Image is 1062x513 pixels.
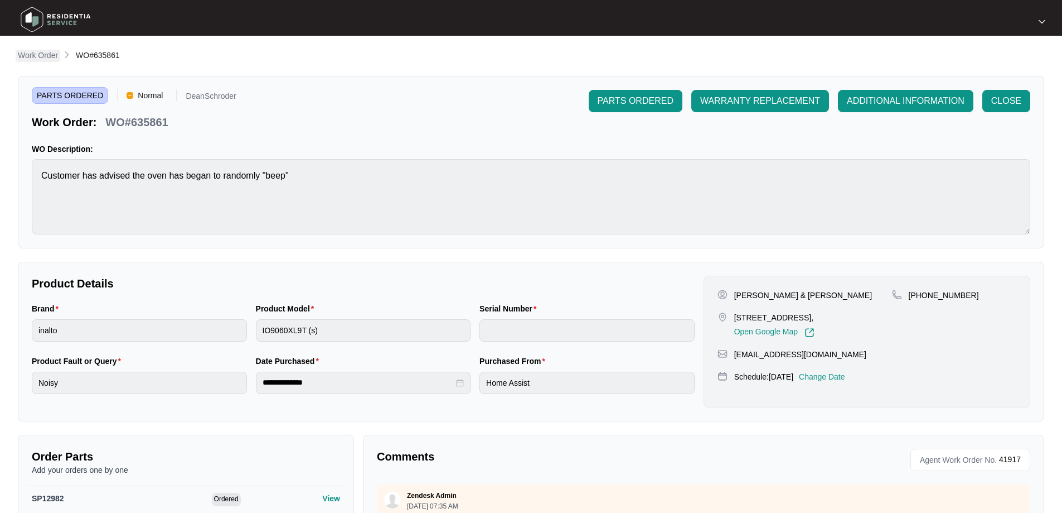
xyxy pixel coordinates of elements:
label: Purchased From [479,356,550,367]
input: Product Fault or Query [32,372,247,394]
span: PARTS ORDERED [32,87,108,104]
label: Date Purchased [256,356,323,367]
button: WARRANTY REPLACEMENT [691,90,829,112]
p: 41917 [999,452,1025,468]
input: Serial Number [479,319,695,342]
label: Product Model [256,303,319,314]
span: WARRANTY REPLACEMENT [700,94,820,108]
input: Product Model [256,319,471,342]
p: Order Parts [32,449,340,464]
a: Work Order [16,50,60,62]
input: Date Purchased [263,377,454,389]
p: Product Details [32,276,695,291]
span: ADDITIONAL INFORMATION [847,94,964,108]
p: DeanSchroder [186,92,236,104]
img: map-pin [717,371,728,381]
label: Brand [32,303,63,314]
button: PARTS ORDERED [589,90,682,112]
span: CLOSE [991,94,1021,108]
p: WO#635861 [105,114,168,130]
label: Product Fault or Query [32,356,125,367]
span: Ordered [212,493,241,506]
p: Schedule: [DATE] [734,371,793,382]
p: [PERSON_NAME] & [PERSON_NAME] [734,290,872,301]
p: Zendesk Admin [407,491,457,500]
p: Work Order [18,50,58,61]
textarea: Customer has advised the oven has began to randomly "beep" [32,159,1030,234]
p: [STREET_ADDRESS], [734,312,814,323]
img: map-pin [717,312,728,322]
img: residentia service logo [17,3,95,36]
p: View [322,493,340,504]
a: Open Google Map [734,328,814,338]
label: Serial Number [479,303,541,314]
p: [PHONE_NUMBER] [909,290,979,301]
p: Comments [377,449,696,464]
img: Link-External [804,328,814,338]
span: SP12982 [32,494,64,503]
input: Brand [32,319,247,342]
input: Purchased From [479,372,695,394]
span: WO#635861 [76,51,120,60]
p: Add your orders one by one [32,464,340,476]
img: chevron-right [62,50,71,59]
img: user-pin [717,290,728,300]
img: user.svg [384,492,401,509]
button: ADDITIONAL INFORMATION [838,90,973,112]
p: [DATE] 07:35 AM [407,503,458,510]
img: dropdown arrow [1039,19,1045,25]
button: CLOSE [982,90,1030,112]
span: Normal [133,87,167,104]
span: Agent Work Order No. [915,452,997,468]
p: [EMAIL_ADDRESS][DOMAIN_NAME] [734,349,866,360]
img: Vercel Logo [127,92,133,99]
p: Work Order: [32,114,96,130]
p: WO Description: [32,143,1030,155]
span: PARTS ORDERED [598,94,673,108]
p: Change Date [799,371,845,382]
img: map-pin [717,349,728,359]
img: map-pin [892,290,902,300]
